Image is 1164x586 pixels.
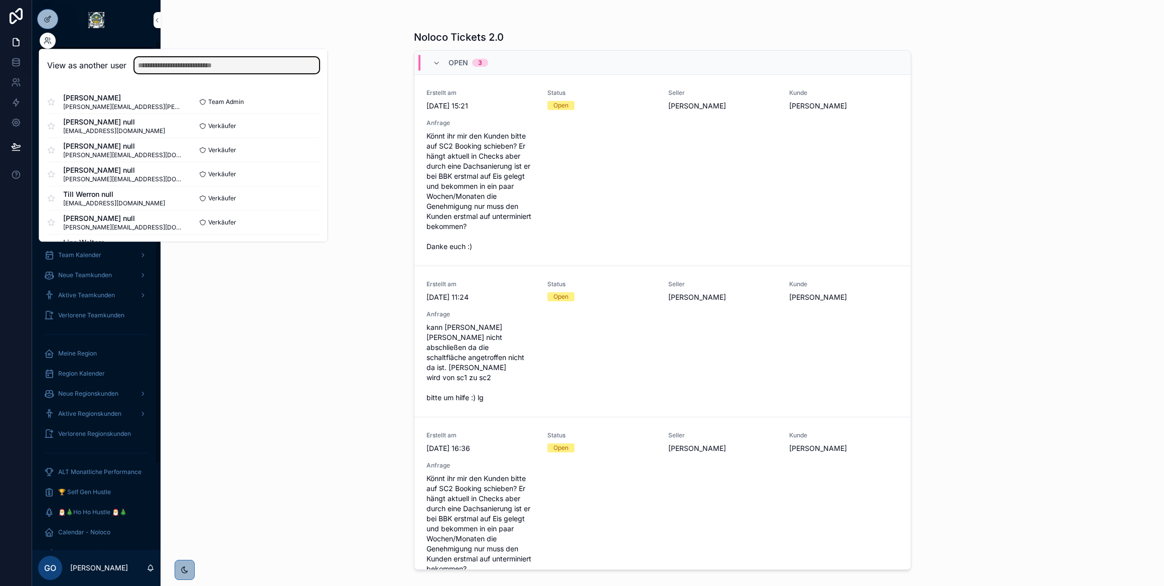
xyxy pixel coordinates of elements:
[38,47,155,65] a: Noloco Tickets 2.0
[414,30,504,44] h1: Noloco Tickets 2.0
[47,59,126,71] h2: View as another user
[58,468,141,476] span: ALT Monatliche Performance
[789,443,898,453] span: [PERSON_NAME]
[789,431,898,439] span: Kunde
[58,251,101,259] span: Team Kalender
[63,151,183,159] span: [PERSON_NAME][EMAIL_ADDRESS][DOMAIN_NAME]
[63,238,165,248] span: Line Wolters
[70,563,128,573] p: [PERSON_NAME]
[789,101,898,111] span: [PERSON_NAME]
[414,266,911,417] a: Erstellt am[DATE] 11:24StatusOpenSeller[PERSON_NAME]Kunde[PERSON_NAME]Anfragekann [PERSON_NAME] [...
[208,146,236,154] span: Verkäufer
[38,463,155,481] a: ALT Monatliche Performance
[789,280,898,288] span: Kunde
[58,291,115,299] span: Aktive Teamkunden
[63,189,165,199] span: Till Werron null
[38,107,155,126] a: Mein Kalender
[553,292,568,301] div: Open
[58,508,127,516] span: 🎅🎄Ho Ho Hustle 🎅🎄
[58,410,121,418] span: Aktive Regionskunden
[63,93,183,103] span: [PERSON_NAME]
[38,405,155,423] a: Aktive Regionskunden
[58,370,105,378] span: Region Kalender
[44,562,56,574] span: GO
[208,218,236,226] span: Verkäufer
[668,101,777,111] span: [PERSON_NAME]
[668,431,777,439] span: Seller
[88,12,104,28] img: App logo
[38,148,155,166] a: Aktive Kunden
[38,226,155,244] a: Mein Team
[478,59,482,67] div: 3
[58,349,97,358] span: Meine Region
[58,390,118,398] span: Neue Regionskunden
[58,271,112,279] span: Neue Teamkunden
[38,365,155,383] a: Region Kalender
[553,101,568,110] div: Open
[426,431,535,439] span: Erstellt am
[426,292,535,302] span: [DATE] 11:24
[668,292,777,302] span: [PERSON_NAME]
[38,483,155,501] a: 🏆 Self Gen Hustle
[789,89,898,97] span: Kunde
[63,199,165,207] span: [EMAIL_ADDRESS][DOMAIN_NAME]
[38,128,155,146] a: Neue Kunden
[38,523,155,541] a: Calendar - Noloco
[38,87,155,105] a: Home
[449,58,468,68] span: Open
[63,127,165,135] span: [EMAIL_ADDRESS][DOMAIN_NAME]
[63,117,165,127] span: [PERSON_NAME] null
[208,122,236,130] span: Verkäufer
[38,503,155,521] a: 🎅🎄Ho Ho Hustle 🎅🎄
[426,322,535,403] span: kann [PERSON_NAME] [PERSON_NAME] nicht abschließen da die schaltfläche angetroffen nicht da ist. ...
[38,344,155,363] a: Meine Region
[553,443,568,452] div: Open
[208,98,244,106] span: Team Admin
[426,119,535,127] span: Anfrage
[414,75,911,266] a: Erstellt am[DATE] 15:21StatusOpenSeller[PERSON_NAME]Kunde[PERSON_NAME]AnfrageKönnt ihr mir den Ku...
[38,246,155,264] a: Team Kalender
[38,266,155,284] a: Neue Teamkunden
[63,165,183,175] span: [PERSON_NAME] null
[426,280,535,288] span: Erstellt am
[38,385,155,403] a: Neue Regionskunden
[63,175,183,183] span: [PERSON_NAME][EMAIL_ADDRESS][DOMAIN_NAME]
[38,425,155,443] a: Verlorene Regionskunden
[426,101,535,111] span: [DATE] 15:21
[426,310,535,318] span: Anfrage
[208,170,236,178] span: Verkäufer
[58,548,129,556] span: Teamlead Referrals Push
[426,461,535,470] span: Anfrage
[63,141,183,151] span: [PERSON_NAME] null
[58,311,124,319] span: Verlorene Teamkunden
[38,188,155,206] a: Unterlagen
[208,194,236,202] span: Verkäufer
[63,223,183,231] span: [PERSON_NAME][EMAIL_ADDRESS][DOMAIN_NAME]
[668,89,777,97] span: Seller
[547,89,656,97] span: Status
[63,103,183,111] span: [PERSON_NAME][EMAIL_ADDRESS][PERSON_NAME][DOMAIN_NAME]
[668,280,777,288] span: Seller
[547,431,656,439] span: Status
[58,528,110,536] span: Calendar - Noloco
[426,89,535,97] span: Erstellt am
[38,67,155,85] a: Monatliche Performance
[58,488,111,496] span: 🏆 Self Gen Hustle
[38,168,155,186] a: [PERSON_NAME]
[32,40,161,550] div: scrollable content
[63,213,183,223] span: [PERSON_NAME] null
[789,292,898,302] span: [PERSON_NAME]
[426,131,535,252] span: Könnt ihr mir den Kunden bitte auf SC2 Booking schieben? Er hängt aktuell in Checks aber durch ei...
[38,306,155,324] a: Verlorene Teamkunden
[668,443,777,453] span: [PERSON_NAME]
[58,430,131,438] span: Verlorene Regionskunden
[426,443,535,453] span: [DATE] 16:36
[38,286,155,304] a: Aktive Teamkunden
[38,543,155,561] a: Teamlead Referrals Push
[547,280,656,288] span: Status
